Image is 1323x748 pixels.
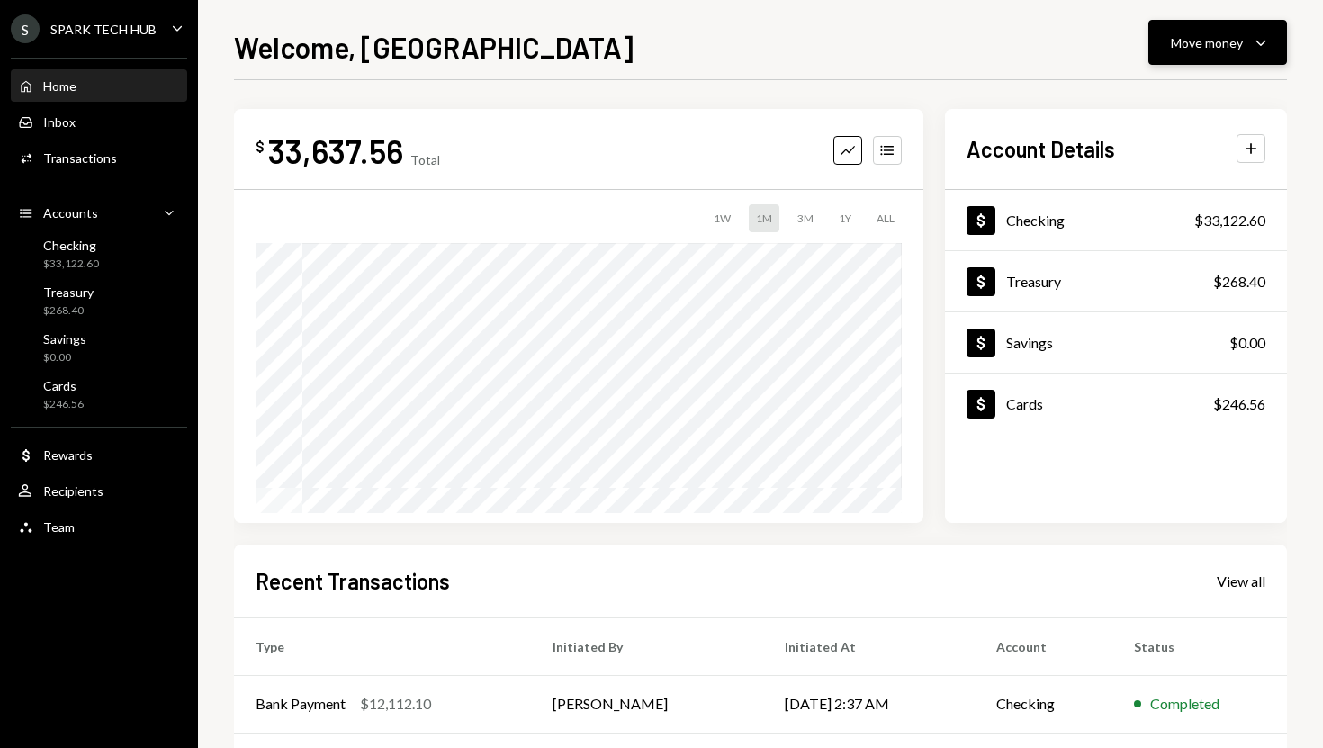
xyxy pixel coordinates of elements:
[11,105,187,138] a: Inbox
[11,232,187,275] a: Checking$33,122.60
[945,251,1287,311] a: Treasury$268.40
[1112,617,1287,675] th: Status
[11,510,187,543] a: Team
[832,204,859,232] div: 1Y
[11,438,187,471] a: Rewards
[11,373,187,416] a: Cards$246.56
[1213,271,1265,293] div: $268.40
[11,474,187,507] a: Recipients
[975,617,1112,675] th: Account
[1171,33,1243,52] div: Move money
[1229,332,1265,354] div: $0.00
[50,22,157,37] div: SPARK TECH HUB
[43,447,93,463] div: Rewards
[1213,393,1265,415] div: $246.56
[43,284,94,300] div: Treasury
[1194,210,1265,231] div: $33,122.60
[43,483,103,499] div: Recipients
[945,374,1287,434] a: Cards$246.56
[43,78,76,94] div: Home
[967,134,1115,164] h2: Account Details
[11,326,187,369] a: Savings$0.00
[43,397,84,412] div: $246.56
[43,114,76,130] div: Inbox
[1217,572,1265,590] div: View all
[43,303,94,319] div: $268.40
[869,204,902,232] div: ALL
[43,331,86,347] div: Savings
[256,566,450,596] h2: Recent Transactions
[1006,212,1065,229] div: Checking
[43,257,99,272] div: $33,122.60
[1148,20,1287,65] button: Move money
[945,312,1287,373] a: Savings$0.00
[945,190,1287,250] a: Checking$33,122.60
[1150,693,1219,715] div: Completed
[1006,273,1061,290] div: Treasury
[1006,334,1053,351] div: Savings
[706,204,738,232] div: 1W
[531,617,763,675] th: Initiated By
[749,204,779,232] div: 1M
[234,617,531,675] th: Type
[43,350,86,365] div: $0.00
[1217,571,1265,590] a: View all
[763,675,975,733] td: [DATE] 2:37 AM
[11,69,187,102] a: Home
[410,152,440,167] div: Total
[11,141,187,174] a: Transactions
[43,238,99,253] div: Checking
[256,138,265,156] div: $
[1006,395,1043,412] div: Cards
[234,29,634,65] h1: Welcome, [GEOGRAPHIC_DATA]
[11,196,187,229] a: Accounts
[43,150,117,166] div: Transactions
[790,204,821,232] div: 3M
[975,675,1112,733] td: Checking
[43,519,75,535] div: Team
[531,675,763,733] td: [PERSON_NAME]
[360,693,431,715] div: $12,112.10
[256,693,346,715] div: Bank Payment
[43,205,98,221] div: Accounts
[43,378,84,393] div: Cards
[268,131,403,171] div: 33,637.56
[763,617,975,675] th: Initiated At
[11,14,40,43] div: S
[11,279,187,322] a: Treasury$268.40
